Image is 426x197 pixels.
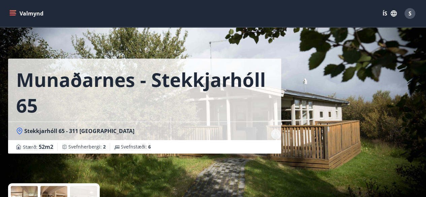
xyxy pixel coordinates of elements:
[68,143,106,150] span: Svefnherbergi :
[121,143,151,150] span: Svefnstæði :
[39,143,53,151] span: 52 m2
[148,143,151,150] span: 6
[24,127,134,135] span: Stekkjarhóll 65 - 311 [GEOGRAPHIC_DATA]
[16,67,273,118] h1: Munaðarnes - Stekkjarhóll 65
[379,7,400,20] button: ÍS
[103,143,106,150] span: 2
[402,5,418,22] button: S
[23,143,53,151] span: Stærð :
[8,7,46,20] button: menu
[408,10,412,17] span: S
